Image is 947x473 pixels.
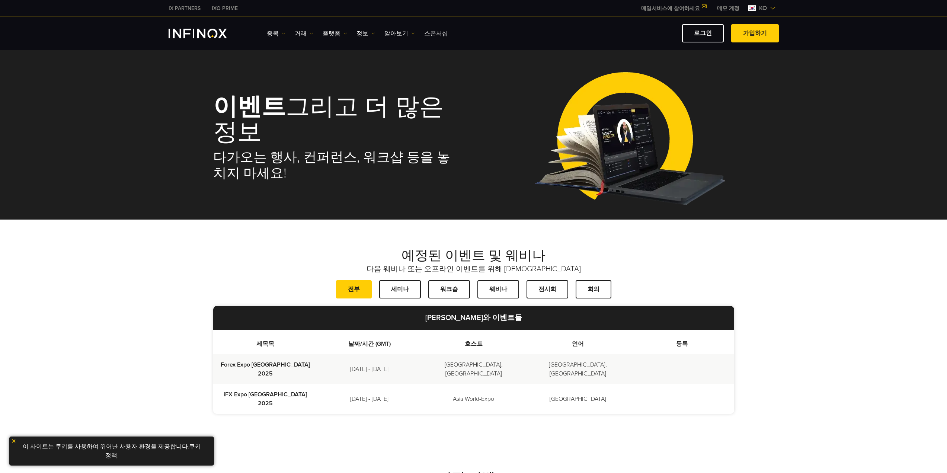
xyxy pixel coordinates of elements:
[422,330,526,354] th: 호스트
[213,354,317,384] td: Forex Expo [GEOGRAPHIC_DATA] 2025
[267,29,285,38] a: 종목
[323,29,347,38] a: 플랫폼
[425,313,522,322] strong: [PERSON_NAME]와 이벤트들
[213,149,463,182] h2: 다가오는 행사, 컨퍼런스, 워크샵 등을 놓치지 마세요!
[477,280,519,298] a: 웨비나
[526,330,630,354] th: 언어
[213,330,317,354] th: 제목목
[317,330,422,354] th: 날짜/시간 (GMT)
[711,4,745,12] a: INFINOX MENU
[317,384,422,414] td: [DATE] - [DATE]
[336,280,372,298] a: 전부
[213,92,286,122] strong: 이벤트
[424,29,448,38] a: 스폰서십
[206,4,243,12] a: INFINOX
[163,4,206,12] a: INFINOX
[13,440,210,462] p: 이 사이트는 쿠키를 사용하여 뛰어난 사용자 환경을 제공합니다. .
[356,29,375,38] a: 정보
[384,29,415,38] a: 알아보기
[756,4,770,13] span: ko
[213,95,463,146] h1: 그리고 더 많은 정보
[317,354,422,384] td: [DATE] - [DATE]
[526,354,630,384] td: [GEOGRAPHIC_DATA], [GEOGRAPHIC_DATA]
[422,354,526,384] td: [GEOGRAPHIC_DATA], [GEOGRAPHIC_DATA]
[379,280,421,298] a: 세미나
[526,384,630,414] td: [GEOGRAPHIC_DATA]
[630,330,734,354] th: 등록
[576,280,611,298] a: 회의
[213,384,317,414] td: iFX Expo [GEOGRAPHIC_DATA] 2025
[731,24,779,42] a: 가입하기
[682,24,724,42] a: 로그인
[213,264,734,274] p: 다음 웨비나 또는 오프라인 이벤트를 위해 [DEMOGRAPHIC_DATA]
[422,384,526,414] td: Asia World-Expo
[169,29,244,38] a: INFINOX Logo
[636,5,711,12] a: 메일서비스에 참여하세요
[213,247,734,264] h2: 예정된 이벤트 및 웨비나
[428,280,470,298] a: 워크숍
[295,29,313,38] a: 거래
[527,280,568,298] a: 전시회
[11,438,16,444] img: yellow close icon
